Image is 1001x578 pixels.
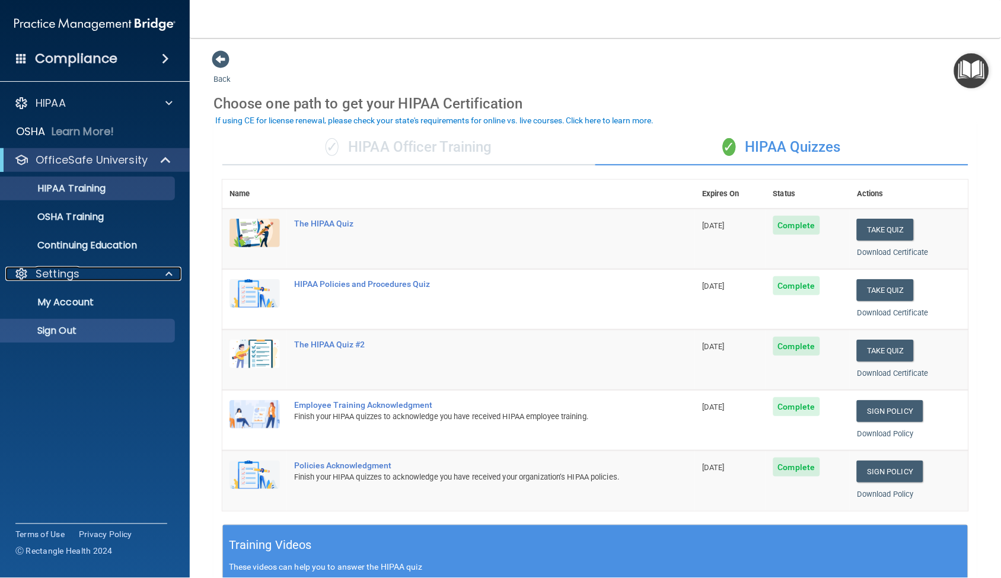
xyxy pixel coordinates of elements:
[213,87,977,121] div: Choose one path to get your HIPAA Certification
[294,400,636,410] div: Employee Training Acknowledgment
[229,535,312,555] h5: Training Videos
[8,296,170,308] p: My Account
[857,490,914,499] a: Download Policy
[14,12,176,36] img: PMB logo
[773,276,820,295] span: Complete
[8,211,104,223] p: OSHA Training
[213,60,231,84] a: Back
[213,114,656,126] button: If using CE for license renewal, please check your state's requirements for online vs. live cours...
[15,528,65,540] a: Terms of Use
[294,219,636,228] div: The HIPAA Quiz
[326,138,339,156] span: ✓
[695,180,766,209] th: Expires On
[702,403,725,411] span: [DATE]
[294,279,636,289] div: HIPAA Policies and Procedures Quiz
[702,221,725,230] span: [DATE]
[773,458,820,477] span: Complete
[8,183,106,194] p: HIPAA Training
[857,340,914,362] button: Take Quiz
[8,325,170,337] p: Sign Out
[15,545,113,557] span: Ⓒ Rectangle Health 2024
[857,400,923,422] a: Sign Policy
[857,308,929,317] a: Download Certificate
[36,96,66,110] p: HIPAA
[35,50,117,67] h4: Compliance
[36,267,79,281] p: Settings
[222,130,595,165] div: HIPAA Officer Training
[773,397,820,416] span: Complete
[857,461,923,483] a: Sign Policy
[850,180,968,209] th: Actions
[14,267,173,281] a: Settings
[8,239,170,251] p: Continuing Education
[294,461,636,470] div: Policies Acknowledgment
[702,342,725,351] span: [DATE]
[36,153,148,167] p: OfficeSafe University
[766,180,850,209] th: Status
[229,563,962,572] p: These videos can help you to answer the HIPAA quiz
[294,410,636,424] div: Finish your HIPAA quizzes to acknowledge you have received HIPAA employee training.
[14,153,172,167] a: OfficeSafe University
[773,337,820,356] span: Complete
[773,216,820,235] span: Complete
[595,130,968,165] div: HIPAA Quizzes
[857,248,929,257] a: Download Certificate
[215,116,654,124] div: If using CE for license renewal, please check your state's requirements for online vs. live cours...
[16,124,46,139] p: OSHA
[702,463,725,472] span: [DATE]
[857,279,914,301] button: Take Quiz
[723,138,736,156] span: ✓
[14,96,173,110] a: HIPAA
[702,282,725,290] span: [DATE]
[222,180,287,209] th: Name
[954,53,989,88] button: Open Resource Center
[294,470,636,484] div: Finish your HIPAA quizzes to acknowledge you have received your organization’s HIPAA policies.
[79,528,132,540] a: Privacy Policy
[857,219,914,241] button: Take Quiz
[857,369,929,378] a: Download Certificate
[52,124,114,139] p: Learn More!
[294,340,636,349] div: The HIPAA Quiz #2
[857,429,914,438] a: Download Policy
